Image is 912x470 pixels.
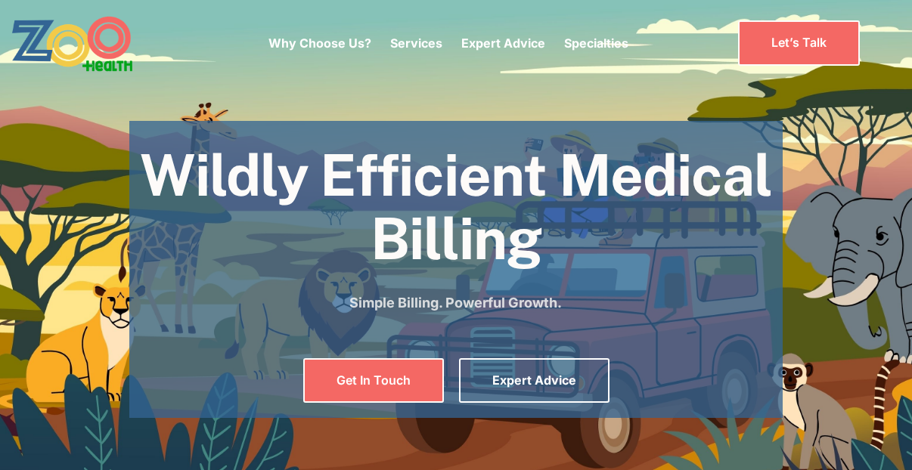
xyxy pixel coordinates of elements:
[459,358,610,403] a: Expert Advice
[268,36,371,51] a: Why Choose Us?
[11,15,174,72] a: home
[564,11,628,75] div: Specialties
[564,36,628,51] a: Specialties
[129,144,782,270] h1: Wildly Efficient Medical Billing
[349,295,562,311] strong: Simple Billing. Powerful Growth.
[738,20,860,65] a: Let’s Talk
[461,36,545,51] a: Expert Advice
[390,34,442,52] p: Services
[303,358,444,403] a: Get In Touch
[390,11,442,75] div: Services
